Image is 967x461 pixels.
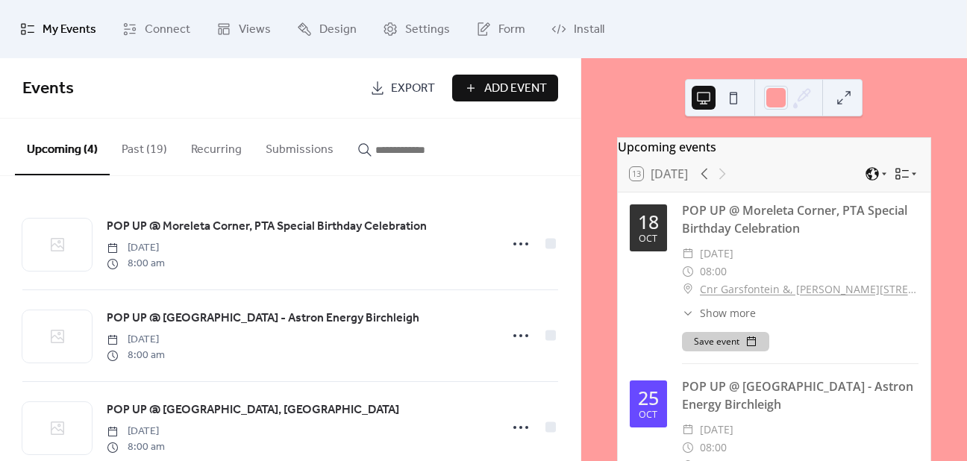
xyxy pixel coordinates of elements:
span: Design [319,18,357,42]
span: Form [498,18,525,42]
a: Settings [372,6,461,52]
a: Design [286,6,368,52]
span: [DATE] [107,240,165,256]
a: Views [205,6,282,52]
div: ​ [682,439,694,457]
span: POP UP @ [GEOGRAPHIC_DATA], [GEOGRAPHIC_DATA] [107,401,399,419]
span: Install [574,18,604,42]
button: ​Show more [682,305,756,321]
span: [DATE] [107,424,165,439]
a: Connect [111,6,201,52]
div: ​ [682,245,694,263]
span: [DATE] [107,332,165,348]
span: POP UP @ Moreleta Corner, PTA Special Birthday Celebration [107,218,427,236]
span: 08:00 [700,263,727,280]
div: Upcoming events [618,138,930,156]
span: Export [391,80,435,98]
button: Submissions [254,119,345,174]
span: 8:00 am [107,439,165,455]
span: 8:00 am [107,348,165,363]
a: My Events [9,6,107,52]
div: ​ [682,305,694,321]
button: Recurring [179,119,254,174]
a: Cnr Garsfontein &, [PERSON_NAME][STREET_ADDRESS] [700,280,919,298]
a: Install [540,6,616,52]
span: 8:00 am [107,256,165,272]
div: ​ [682,421,694,439]
a: Form [465,6,536,52]
span: Views [239,18,271,42]
div: ​ [682,280,694,298]
span: 08:00 [700,439,727,457]
span: [DATE] [700,245,733,263]
span: [DATE] [700,421,733,439]
span: My Events [43,18,96,42]
span: Add Event [484,80,547,98]
div: 25 [638,389,659,407]
div: ​ [682,263,694,280]
div: Oct [639,410,657,420]
button: Past (19) [110,119,179,174]
div: Oct [639,234,657,244]
span: Settings [405,18,450,42]
button: Add Event [452,75,558,101]
div: POP UP @ [GEOGRAPHIC_DATA] - Astron Energy Birchleigh [682,377,919,413]
a: POP UP @ Moreleta Corner, PTA Special Birthday Celebration [107,217,427,236]
button: Save event [682,332,769,351]
div: POP UP @ Moreleta Corner, PTA Special Birthday Celebration [682,201,919,237]
button: Upcoming (4) [15,119,110,175]
a: POP UP @ [GEOGRAPHIC_DATA], [GEOGRAPHIC_DATA] [107,401,399,420]
span: Events [22,72,74,105]
a: Export [359,75,446,101]
div: 18 [638,213,659,231]
a: POP UP @ [GEOGRAPHIC_DATA] - Astron Energy Birchleigh [107,309,419,328]
span: POP UP @ [GEOGRAPHIC_DATA] - Astron Energy Birchleigh [107,310,419,327]
span: Connect [145,18,190,42]
span: Show more [700,305,756,321]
